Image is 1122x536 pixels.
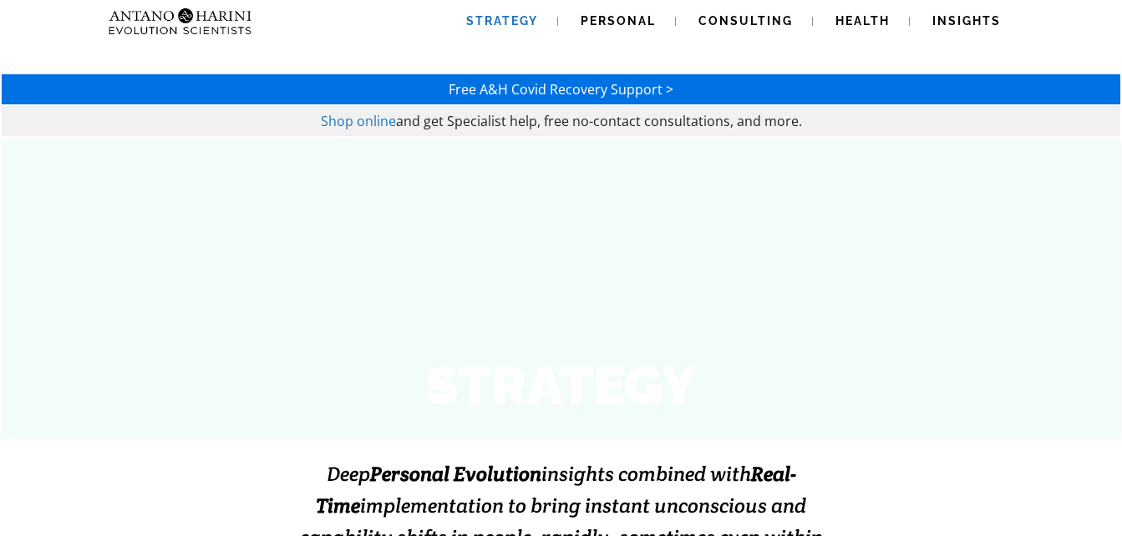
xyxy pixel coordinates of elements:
[370,461,541,487] strong: Personal Evolution
[466,14,538,28] span: Strategy
[932,14,1001,28] span: Insights
[835,14,890,28] span: Health
[425,354,697,417] strong: STRATEGY
[396,112,802,130] span: and get Specialist help, free no-contact consultations, and more.
[581,14,656,28] span: Personal
[321,112,396,130] a: Shop online
[698,14,793,28] span: Consulting
[449,80,673,99] a: Free A&H Covid Recovery Support >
